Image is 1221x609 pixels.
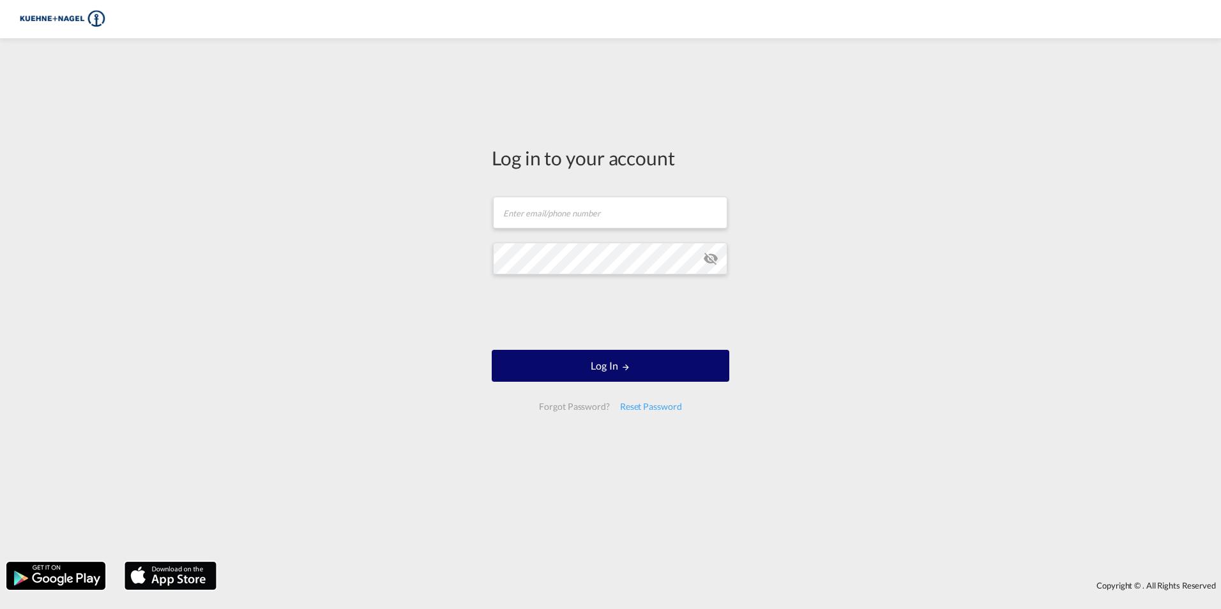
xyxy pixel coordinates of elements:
button: LOGIN [492,350,729,382]
img: 36441310f41511efafde313da40ec4a4.png [19,5,105,34]
div: Log in to your account [492,144,729,171]
div: Copyright © . All Rights Reserved [223,575,1221,596]
div: Forgot Password? [534,395,614,418]
input: Enter email/phone number [493,197,727,229]
iframe: reCAPTCHA [513,287,708,337]
md-icon: icon-eye-off [703,251,718,266]
img: apple.png [123,560,218,591]
img: google.png [5,560,107,591]
div: Reset Password [615,395,687,418]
